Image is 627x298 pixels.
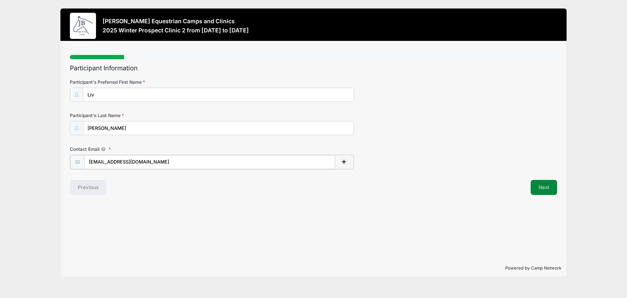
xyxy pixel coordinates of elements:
[103,18,249,25] h3: [PERSON_NAME] Equestrian Camps and Clinics
[531,180,557,195] button: Next
[103,27,249,34] h3: 2025 Winter Prospect Clinic 2 from [DATE] to [DATE]
[83,88,354,102] input: Participant's Preferred First Name
[70,79,232,85] label: Participant's Preferred First Name
[83,121,354,135] input: Participant's Last Name
[84,155,335,169] input: email@email.com
[70,64,557,72] h2: Participant Information
[70,112,232,119] label: Participant's Last Name
[70,146,232,152] label: Contact Email
[66,265,561,272] p: Powered by Camp Network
